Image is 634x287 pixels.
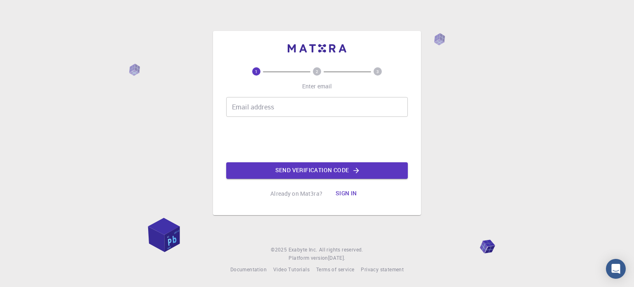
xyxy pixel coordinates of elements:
[273,266,310,274] a: Video Tutorials
[329,185,364,202] button: Sign in
[316,266,354,273] span: Terms of service
[289,254,328,262] span: Platform version
[361,266,404,274] a: Privacy statement
[230,266,267,273] span: Documentation
[289,246,317,253] span: Exabyte Inc.
[254,123,380,156] iframe: reCAPTCHA
[270,190,322,198] p: Already on Mat3ra?
[316,266,354,274] a: Terms of service
[302,82,332,90] p: Enter email
[328,254,345,262] a: [DATE].
[316,69,318,74] text: 2
[606,259,626,279] div: Open Intercom Messenger
[255,69,258,74] text: 1
[271,246,288,254] span: © 2025
[376,69,379,74] text: 3
[230,266,267,274] a: Documentation
[361,266,404,273] span: Privacy statement
[289,246,317,254] a: Exabyte Inc.
[319,246,363,254] span: All rights reserved.
[328,254,345,261] span: [DATE] .
[226,162,408,179] button: Send verification code
[273,266,310,273] span: Video Tutorials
